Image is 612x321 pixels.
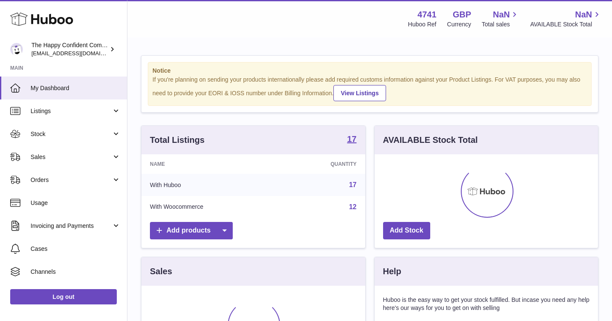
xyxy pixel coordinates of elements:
span: Channels [31,268,121,276]
div: If you're planning on sending your products internationally please add required customs informati... [152,76,587,101]
a: Add Stock [383,222,430,239]
span: NaN [575,9,592,20]
a: 17 [347,135,356,145]
span: My Dashboard [31,84,121,92]
a: NaN Total sales [482,9,519,28]
th: Name [141,154,280,174]
a: View Listings [333,85,386,101]
strong: 4741 [417,9,437,20]
span: Sales [31,153,112,161]
h3: Help [383,266,401,277]
th: Quantity [280,154,365,174]
td: With Huboo [141,174,280,196]
span: Stock [31,130,112,138]
span: [EMAIL_ADDRESS][DOMAIN_NAME] [31,50,125,57]
strong: GBP [453,9,471,20]
div: Huboo Ref [408,20,437,28]
span: Invoicing and Payments [31,222,112,230]
span: Usage [31,199,121,207]
h3: Sales [150,266,172,277]
h3: Total Listings [150,134,205,146]
a: Log out [10,289,117,304]
span: AVAILABLE Stock Total [530,20,602,28]
span: Listings [31,107,112,115]
span: NaN [493,9,510,20]
p: Huboo is the easy way to get your stock fulfilled. But incase you need any help here's our ways f... [383,296,590,312]
a: NaN AVAILABLE Stock Total [530,9,602,28]
span: Total sales [482,20,519,28]
strong: Notice [152,67,587,75]
div: The Happy Confident Company [31,41,108,57]
a: 17 [349,181,357,188]
a: Add products [150,222,233,239]
img: contact@happyconfident.com [10,43,23,56]
strong: 17 [347,135,356,143]
span: Cases [31,245,121,253]
h3: AVAILABLE Stock Total [383,134,478,146]
a: 12 [349,203,357,210]
td: With Woocommerce [141,196,280,218]
div: Currency [447,20,471,28]
span: Orders [31,176,112,184]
